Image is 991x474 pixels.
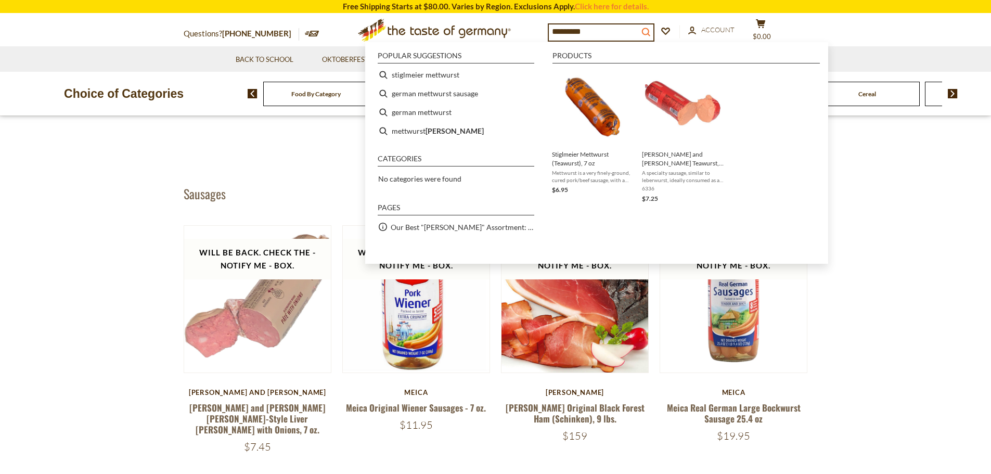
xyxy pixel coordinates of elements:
span: Stiglmeier Mettwurst (Teawurst), 7 oz [552,150,634,168]
li: Popular suggestions [378,52,534,63]
a: Cereal [858,90,876,98]
img: previous arrow [248,89,258,98]
div: [PERSON_NAME] and [PERSON_NAME] [184,388,332,396]
li: Our Best "[PERSON_NAME]" Assortment: 33 Choices For The Grillabend [374,217,538,236]
li: mettwurst pate [374,122,538,140]
a: Click here for details. [575,2,649,11]
a: Meica Real German Large Bockwurst Sausage 25.4 oz [667,401,801,425]
img: Adler Original Black Forest Ham (Schinken), 9 lbs. [501,226,649,373]
a: Stiglmeier Mettwurst (Teawurst), 7 ozMettwurst is a very finely-ground, cured pork/beef sausage, ... [552,70,634,204]
span: 6336 [642,185,724,192]
span: $11.95 [400,418,433,431]
div: [PERSON_NAME] [501,388,649,396]
span: $0.00 [753,32,771,41]
div: Meica [660,388,808,396]
img: Meica Real German Large Bockwurst Sausage 25.4 oz [660,226,807,373]
span: A specialty sausage, similar to leberwurst, ideally consumed as a spread on whole grain, toasted,... [642,169,724,184]
li: Products [552,52,820,63]
li: german mettwurst sausage [374,84,538,103]
a: Food By Category [291,90,341,98]
a: Account [688,24,735,36]
li: german mettwurst [374,103,538,122]
span: $7.45 [244,440,271,453]
span: $7.25 [642,195,658,202]
img: Schaller and Weber Oldenburger-Style Liver Pate with Onions, 7 oz. [184,226,331,373]
button: $0.00 [745,19,777,45]
h1: Sausages [184,186,226,201]
div: Instant Search Results [365,42,828,264]
div: Meica [342,388,491,396]
a: [PHONE_NUMBER] [222,29,291,38]
li: Pages [378,204,534,215]
a: Our Best "[PERSON_NAME]" Assortment: 33 Choices For The Grillabend [391,221,534,233]
span: Account [701,25,735,34]
span: No categories were found [378,174,461,183]
a: Back to School [236,54,293,66]
p: Questions? [184,27,299,41]
a: Oktoberfest [322,54,376,66]
img: Meica Original Wiener Sausages - 7 oz. [343,226,490,371]
img: next arrow [948,89,958,98]
b: [PERSON_NAME] [426,125,484,137]
a: [PERSON_NAME] Original Black Forest Ham (Schinken), 9 lbs. [506,401,645,425]
a: [PERSON_NAME] and [PERSON_NAME] Teawurst, 7 oz.A specialty sausage, similar to leberwurst, ideall... [642,70,724,204]
span: [PERSON_NAME] and [PERSON_NAME] Teawurst, 7 oz. [642,150,724,168]
span: Mettwurst is a very finely-ground, cured pork/beef sausage, with a dusting of paprika, which is r... [552,169,634,184]
span: $159 [562,429,587,442]
li: Categories [378,155,534,166]
span: $6.95 [552,186,568,194]
li: Stiglmeier Mettwurst (Teawurst), 7 oz [548,66,638,208]
span: $19.95 [717,429,750,442]
li: stiglmeier mettwurst [374,66,538,84]
a: Meica Original Wiener Sausages - 7 oz. [346,401,486,414]
li: Schaller and Weber Teawurst, 7 oz. [638,66,728,208]
a: [PERSON_NAME] and [PERSON_NAME] [PERSON_NAME]-Style Liver [PERSON_NAME] with Onions, 7 oz. [189,401,326,437]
